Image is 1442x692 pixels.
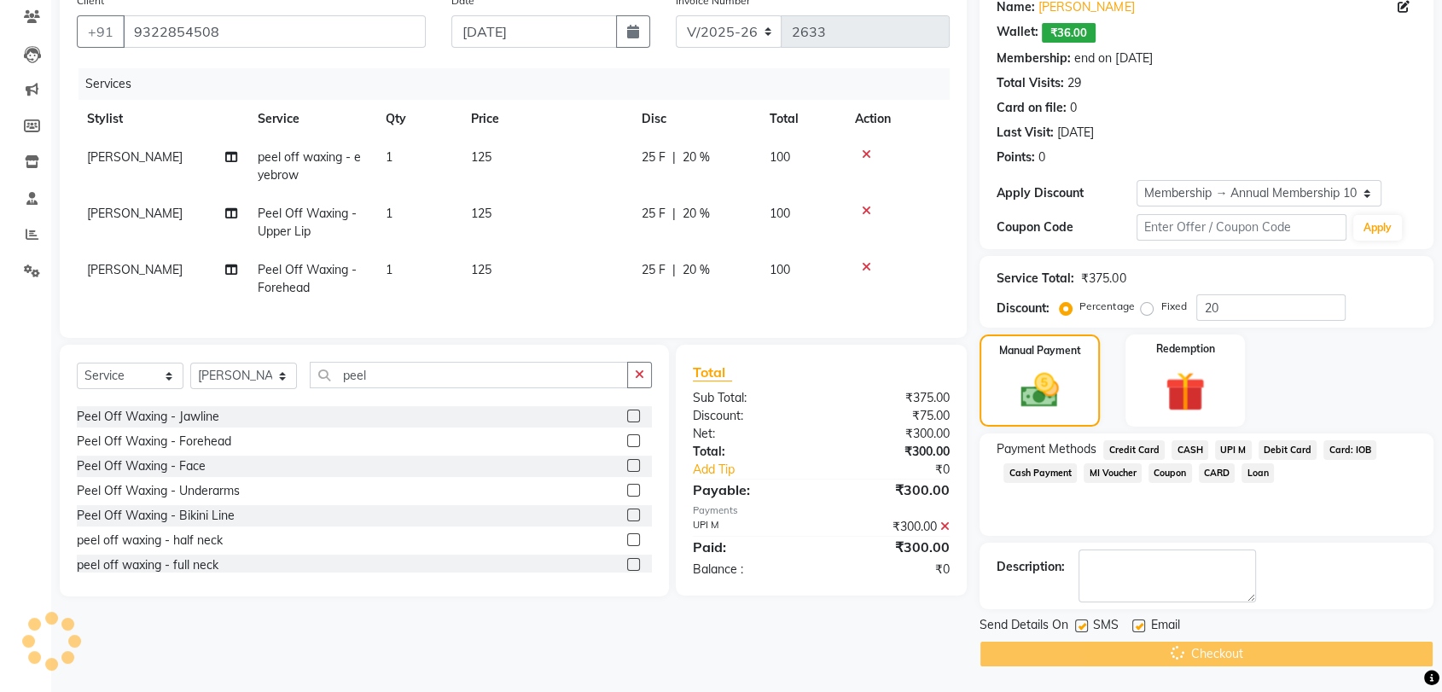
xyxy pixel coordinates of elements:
th: Qty [375,100,461,138]
span: 25 F [642,148,666,166]
span: Card: IOB [1323,440,1376,460]
div: Net: [680,425,822,443]
div: Last Visit: [997,124,1054,142]
span: CASH [1172,440,1208,460]
th: Price [461,100,631,138]
div: Peel Off Waxing - Face [77,457,206,475]
label: Percentage [1079,299,1134,314]
div: 29 [1067,74,1081,92]
img: _cash.svg [1009,369,1070,412]
span: 25 F [642,261,666,279]
div: ₹300.00 [822,425,963,443]
label: Redemption [1155,341,1214,357]
div: ₹300.00 [822,480,963,500]
div: ₹75.00 [822,407,963,425]
div: 0 [1070,99,1077,117]
span: 125 [471,206,491,221]
span: 20 % [683,261,710,279]
div: [DATE] [1057,124,1094,142]
th: Service [247,100,375,138]
span: Loan [1241,463,1274,483]
div: Balance : [680,561,822,579]
th: Stylist [77,100,247,138]
div: Peel Off Waxing - Jawline [77,408,219,426]
span: | [672,148,676,166]
span: 125 [471,149,491,165]
div: Services [78,68,962,100]
span: | [672,261,676,279]
div: Paid: [680,537,822,557]
span: UPI M [1215,440,1252,460]
span: Coupon [1148,463,1192,483]
span: Cash Payment [1003,463,1077,483]
span: 25 F [642,205,666,223]
div: ₹300.00 [822,537,963,557]
div: peel off waxing - half neck [77,532,223,550]
input: Enter Offer / Coupon Code [1137,214,1346,241]
div: ₹375.00 [1081,270,1125,288]
span: ₹36.00 [1042,23,1096,43]
div: Card on file: [997,99,1067,117]
div: Service Total: [997,270,1074,288]
div: Peel Off Waxing - Underarms [77,482,240,500]
div: end on [DATE] [1074,49,1152,67]
span: Payment Methods [997,440,1096,458]
span: 20 % [683,205,710,223]
span: 1 [386,149,392,165]
div: Peel Off Waxing - Bikini Line [77,507,235,525]
span: Debit Card [1259,440,1317,460]
span: | [672,205,676,223]
th: Disc [631,100,759,138]
span: MI Voucher [1084,463,1142,483]
div: Sub Total: [680,389,822,407]
input: Search by Name/Mobile/Email/Code [123,15,426,48]
span: Email [1150,616,1179,637]
span: 1 [386,262,392,277]
div: Wallet: [997,23,1038,43]
div: Payments [693,503,950,518]
span: CARD [1199,463,1236,483]
div: ₹0 [845,461,962,479]
span: 100 [770,149,790,165]
span: SMS [1093,616,1119,637]
img: _gift.svg [1153,367,1217,416]
div: Discount: [997,299,1050,317]
span: peel off waxing - eyebrow [258,149,361,183]
th: Action [845,100,950,138]
div: Description: [997,558,1065,576]
span: 100 [770,262,790,277]
div: Total Visits: [997,74,1064,92]
span: Send Details On [980,616,1068,637]
a: Add Tip [680,461,845,479]
div: Total: [680,443,822,461]
div: 0 [1038,148,1045,166]
div: UPI M [680,518,822,536]
div: Discount: [680,407,822,425]
div: ₹300.00 [822,443,963,461]
div: Apply Discount [997,184,1137,202]
span: Peel Off Waxing - Upper Lip [258,206,357,239]
label: Fixed [1160,299,1186,314]
span: 20 % [683,148,710,166]
span: 100 [770,206,790,221]
input: Search or Scan [310,362,628,388]
button: +91 [77,15,125,48]
th: Total [759,100,845,138]
span: 1 [386,206,392,221]
div: ₹0 [822,561,963,579]
span: [PERSON_NAME] [87,206,183,221]
div: Payable: [680,480,822,500]
div: ₹300.00 [822,518,963,536]
div: Peel Off Waxing - Forehead [77,433,231,451]
span: 125 [471,262,491,277]
div: Coupon Code [997,218,1137,236]
span: Total [693,363,732,381]
div: Points: [997,148,1035,166]
span: [PERSON_NAME] [87,262,183,277]
span: Peel Off Waxing - Forehead [258,262,357,295]
label: Manual Payment [999,343,1081,358]
button: Apply [1353,215,1402,241]
span: Credit Card [1103,440,1165,460]
div: peel off waxing - full neck [77,556,218,574]
div: ₹375.00 [822,389,963,407]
